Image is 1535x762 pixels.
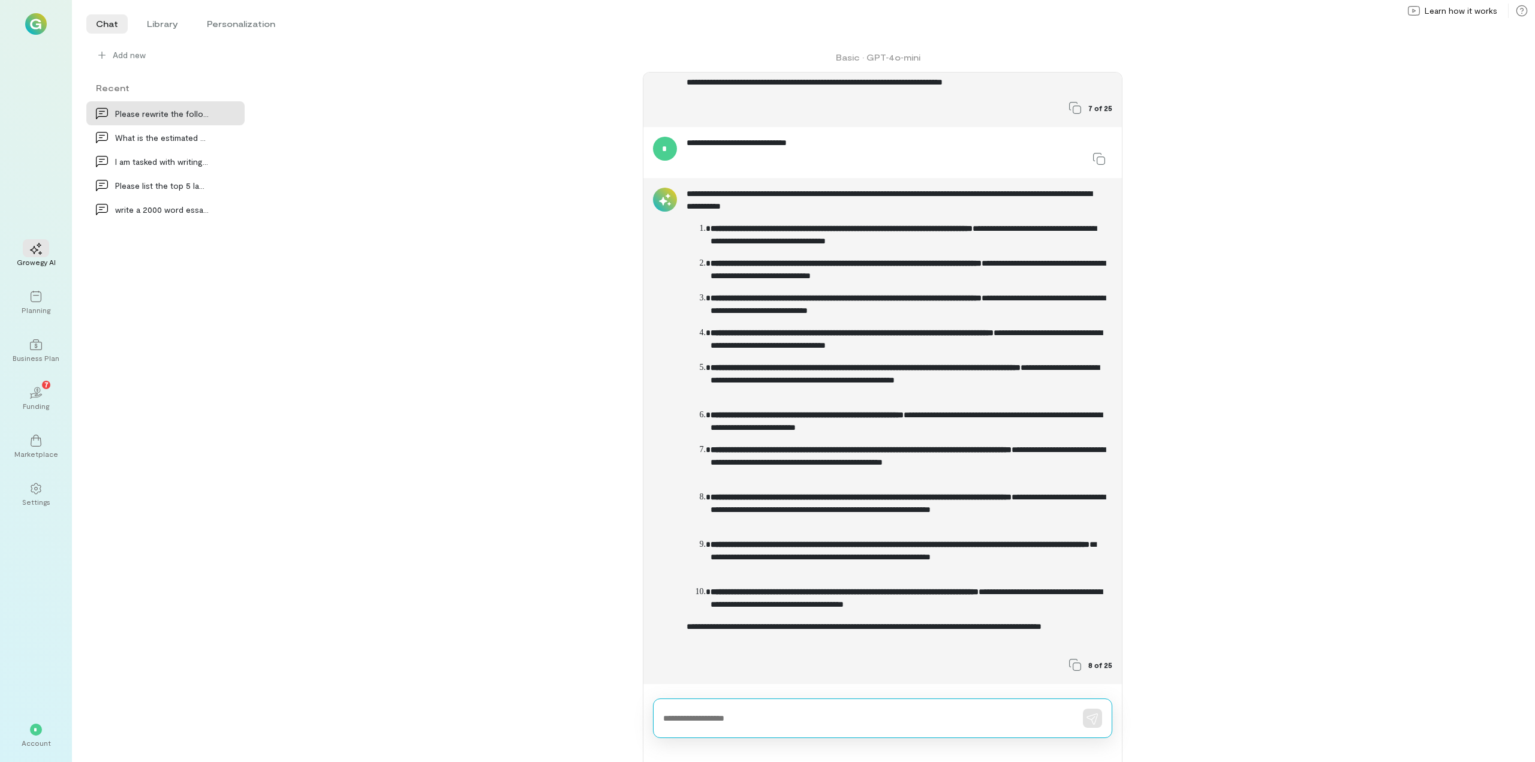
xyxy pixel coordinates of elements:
span: Learn how it works [1425,5,1497,17]
div: What is the estimated high price for crypto curre… [115,131,209,144]
div: Growegy AI [17,257,56,267]
a: Business Plan [14,329,58,372]
span: 7 [44,379,49,390]
div: Planning [22,305,50,315]
li: Personalization [197,14,285,34]
div: write a 2000 word essay about the electoral colle… [115,203,209,216]
a: Funding [14,377,58,420]
div: Please rewrite the following in a coherent, gramm… [115,107,209,120]
a: Planning [14,281,58,324]
a: Settings [14,473,58,516]
span: 7 of 25 [1088,103,1112,113]
li: Library [137,14,188,34]
a: Growegy AI [14,233,58,276]
a: Marketplace [14,425,58,468]
div: Settings [22,497,50,507]
span: 8 of 25 [1088,660,1112,670]
div: Funding [23,401,49,411]
div: Please list the top 5 landlord friendly counties,… [115,179,209,192]
div: Recent [86,82,245,94]
div: Marketplace [14,449,58,459]
div: *Account [14,714,58,757]
li: Chat [86,14,128,34]
div: I am tasked with writing a proposal for a new SCA… [115,155,209,168]
span: Add new [113,49,235,61]
div: Account [22,738,51,748]
div: Business Plan [13,353,59,363]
